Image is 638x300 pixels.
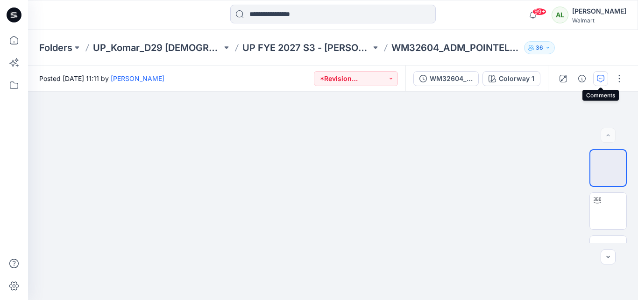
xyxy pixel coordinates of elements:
[413,71,479,86] button: WM32604_ADM_POINTELLE SHORT CHEMISE_REV1
[242,41,371,54] a: UP FYE 2027 S3 - [PERSON_NAME] D29 [DEMOGRAPHIC_DATA] Sleepwear
[572,6,626,17] div: [PERSON_NAME]
[39,73,164,83] span: Posted [DATE] 11:11 by
[536,43,543,53] p: 36
[39,41,72,54] a: Folders
[572,17,626,24] div: Walmart
[93,41,222,54] a: UP_Komar_D29 [DEMOGRAPHIC_DATA] Sleep
[574,71,589,86] button: Details
[111,74,164,82] a: [PERSON_NAME]
[524,41,555,54] button: 36
[482,71,540,86] button: Colorway 1
[499,73,534,84] div: Colorway 1
[391,41,520,54] p: WM32604_ADM_POINTELLE SHORT CHEMISE
[532,8,546,15] span: 99+
[552,7,568,23] div: AL
[430,73,473,84] div: WM32604_ADM_POINTELLE SHORT CHEMISE_REV1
